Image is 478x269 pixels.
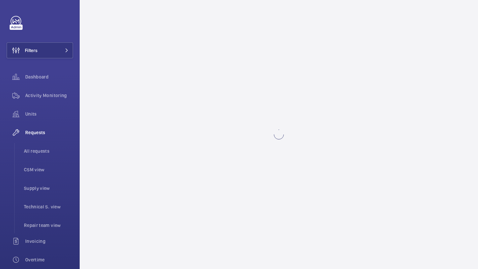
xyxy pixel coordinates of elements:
[24,185,73,191] span: Supply view
[25,238,73,244] span: Invoicing
[25,111,73,117] span: Units
[24,148,73,154] span: All requests
[25,74,73,80] span: Dashboard
[25,47,38,54] span: Filters
[24,203,73,210] span: Technical S. view
[25,129,73,136] span: Requests
[24,166,73,173] span: CSM view
[24,222,73,229] span: Repair team view
[7,42,73,58] button: Filters
[25,256,73,263] span: Overtime
[25,92,73,99] span: Activity Monitoring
